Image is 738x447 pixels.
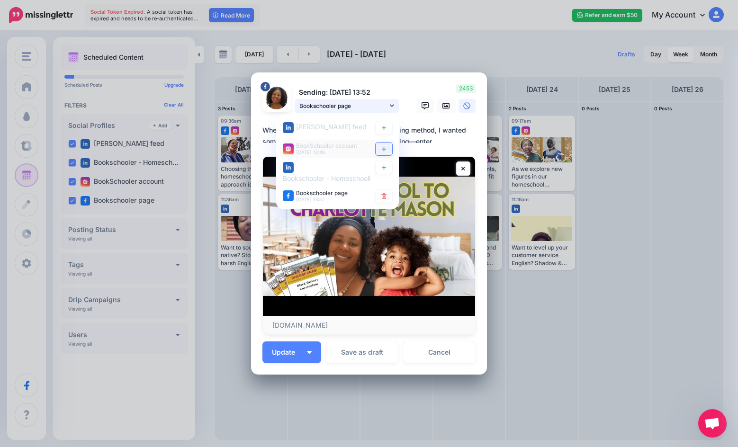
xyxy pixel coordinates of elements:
span: [DATE] 13:52 [296,197,325,202]
span: Update [272,349,302,356]
a: Bookschooler page [295,99,399,113]
button: Save as draft [326,341,398,363]
img: linkedin-square.png [283,122,294,133]
p: Sending: [DATE] 13:52 [295,87,399,98]
img: linkedin-square.png [283,162,294,173]
span: Bookschooler - Homeschooling Using Diverse Literature page [283,174,473,182]
span: [DATE] 13:46 [296,149,325,155]
img: instagram-square.png [283,143,294,154]
a: Cancel [403,341,476,363]
span: Bookschooler page [296,189,348,197]
span: [PERSON_NAME] feed [296,123,367,131]
img: arrow-down-white.png [307,351,312,354]
span: BookSchooler account [296,142,357,149]
img: facebook-square.png [283,190,294,201]
div: When it came time to choose a homeschooling method, I wanted something that emphasized the joy of... [262,125,480,238]
span: Bookschooler page [299,101,387,111]
span: 2453 [456,84,476,93]
p: [DOMAIN_NAME] [272,321,466,330]
button: Update [262,341,321,363]
img: 453615121_892451076238337_1872718559437141435_n-bsa149353.jpg [265,87,288,109]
